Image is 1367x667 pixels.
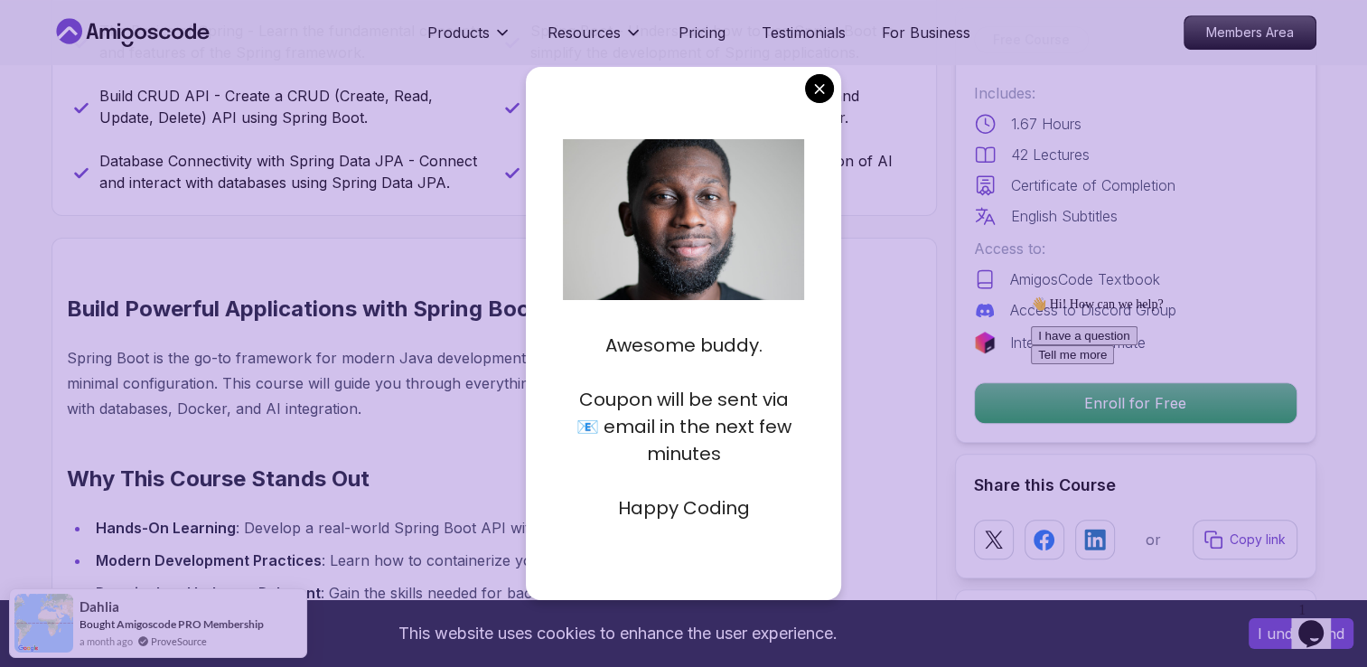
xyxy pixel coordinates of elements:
[974,382,1297,424] button: Enroll for Free
[96,519,236,537] strong: Hands-On Learning
[1249,618,1353,649] button: Accept cookies
[1024,289,1349,586] iframe: chat widget
[80,599,119,615] span: Dahlia
[548,22,642,58] button: Resources
[974,82,1297,104] p: Includes:
[99,150,483,193] p: Database Connectivity with Spring Data JPA - Connect and interact with databases using Spring Dat...
[7,37,114,56] button: I have a question
[1011,144,1090,165] p: 42 Lectures
[1010,332,1146,353] p: IntelliJ IDEA Ultimate
[1011,174,1175,196] p: Certificate of Completion
[96,584,321,602] strong: Practical and Industry-Relevant
[14,614,1222,653] div: This website uses cookies to enhance the user experience.
[67,345,836,421] p: Spring Boot is the go-to framework for modern Java development, enabling rapid application buildi...
[7,8,139,22] span: 👋 Hi! How can we help?
[1184,16,1316,49] p: Members Area
[96,551,322,569] strong: Modern Development Practices
[14,594,73,653] img: provesource social proof notification image
[427,22,511,58] button: Products
[67,465,836,493] h2: Why This Course Stands Out
[882,22,970,43] a: For Business
[975,383,1297,423] p: Enroll for Free
[1010,268,1160,290] p: AmigosCode Textbook
[1011,205,1118,227] p: English Subtitles
[974,473,1297,498] h2: Share this Course
[99,85,483,128] p: Build CRUD API - Create a CRUD (Create, Read, Update, Delete) API using Spring Boot.
[7,7,332,75] div: 👋 Hi! How can we help?I have a questionTell me more
[762,22,846,43] a: Testimonials
[974,332,996,353] img: jetbrains logo
[7,56,90,75] button: Tell me more
[1184,15,1316,50] a: Members Area
[151,634,207,649] a: ProveSource
[80,617,115,631] span: Bought
[427,22,490,43] p: Products
[1010,299,1176,321] p: Access to Discord Group
[67,295,836,324] h2: Build Powerful Applications with Spring Boot
[1011,113,1081,135] p: 1.67 Hours
[974,238,1297,259] p: Access to:
[90,580,836,631] li: : Gain the skills needed for backend development in enterprise applications.
[1291,595,1349,649] iframe: chat widget
[90,515,836,540] li: : Develop a real-world Spring Boot API with database support and Docker integration.
[548,22,621,43] p: Resources
[80,634,133,649] span: a month ago
[117,617,264,631] a: Amigoscode PRO Membership
[679,22,726,43] a: Pricing
[90,548,836,573] li: : Learn how to containerize your apps and implement AI features.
